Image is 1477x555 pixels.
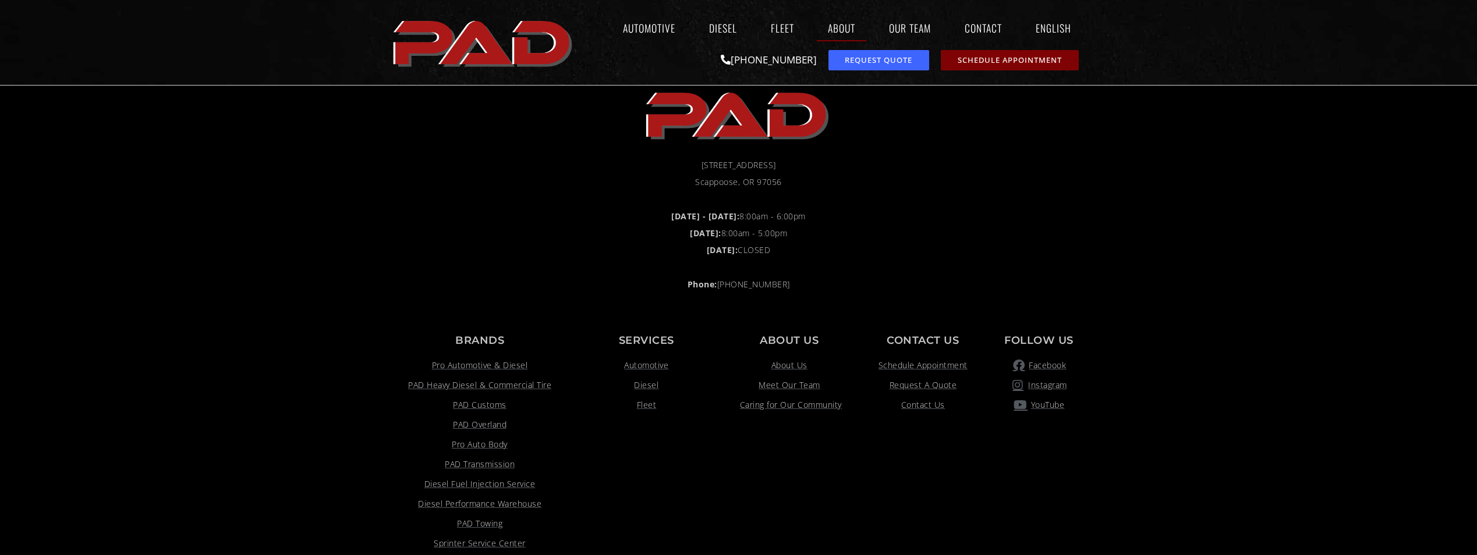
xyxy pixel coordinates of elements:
[862,358,984,372] a: Schedule Appointment
[578,15,1088,41] nav: Menu
[408,378,551,392] span: PAD Heavy Diesel & Commercial Tire
[737,398,842,412] span: Caring for Our Community
[395,418,565,432] a: Visit link opens in a new tab
[879,358,968,372] span: Schedule Appointment
[452,437,508,451] span: Pro Auto Body
[760,15,805,41] a: Fleet
[389,11,578,74] a: pro automotive and diesel home page
[434,536,526,550] span: Sprinter Service Center
[728,398,850,412] a: Caring for Our Community
[395,536,565,550] a: Visit link opens in a new tab
[828,50,929,70] a: request a service or repair quote
[395,335,565,346] p: Brands
[389,11,578,74] img: The image shows the word "PAD" in bold, red, uppercase letters with a slight shadow effect.
[771,358,807,372] span: About Us
[671,209,806,223] span: 8:00am - 6:00pm
[1025,378,1067,392] span: Instagram
[728,335,850,346] p: About Us
[698,15,748,41] a: Diesel
[624,358,668,372] span: Automotive
[457,517,502,531] span: PAD Towing
[688,279,717,290] strong: Phone:
[395,517,565,531] a: Visit link opens in a new tab
[576,335,717,346] p: Services
[958,56,1062,64] span: Schedule Appointment
[996,358,1082,372] a: pro automotive and diesel facebook page
[690,226,787,240] span: 8:00am - 5:00pm
[688,277,790,291] span: [PHONE_NUMBER]
[395,477,565,491] a: Visit link opens in a new tab
[996,335,1082,346] p: Follow Us
[890,378,957,392] span: Request A Quote
[395,497,565,511] a: Visit link opens in a new tab
[395,457,565,471] a: PAD Transmission
[395,398,565,412] a: PAD Customs
[721,53,817,66] a: [PHONE_NUMBER]
[1028,398,1065,412] span: YouTube
[862,378,984,392] a: Request A Quote
[642,83,834,147] img: The image shows the word "PAD" in bold, red, uppercase letters with a slight shadow effect.
[445,457,515,471] span: PAD Transmission
[576,358,717,372] a: Automotive
[395,378,565,392] a: Visit link opens in a new tab
[707,244,738,255] b: [DATE]:
[1025,15,1088,41] a: English
[432,358,528,372] span: Pro Automotive & Diesel
[695,175,782,189] span: Scappoose, OR 97056
[453,398,506,412] span: PAD Customs
[424,477,536,491] span: Diesel Fuel Injection Service
[637,398,657,412] span: Fleet
[671,211,739,222] b: [DATE] - [DATE]:
[1026,358,1066,372] span: Facebook
[395,437,565,451] a: Visit link opens in a new tab
[862,398,984,412] a: Contact Us
[845,56,912,64] span: Request Quote
[418,497,541,511] span: Diesel Performance Warehouse
[634,378,658,392] span: Diesel
[954,15,1013,41] a: Contact
[612,15,686,41] a: Automotive
[901,398,945,412] span: Contact Us
[707,243,771,257] span: CLOSED
[690,227,721,239] b: [DATE]:
[395,83,1082,147] a: pro automotive and diesel home page
[996,398,1082,412] a: YouTube
[395,277,1082,291] a: Phone:[PHONE_NUMBER]
[941,50,1079,70] a: schedule repair or service appointment
[759,378,820,392] span: Meet Our Team
[453,418,506,432] span: PAD Overland
[996,378,1082,392] a: pro automotive and diesel instagram page
[817,15,866,41] a: About
[878,15,942,41] a: Our Team
[576,378,717,392] a: Diesel
[395,358,565,372] a: Pro Automotive & Diesel
[728,378,850,392] a: Meet Our Team
[862,335,984,346] p: Contact us
[702,158,776,172] span: [STREET_ADDRESS]
[728,358,850,372] a: About Us
[576,398,717,412] a: Fleet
